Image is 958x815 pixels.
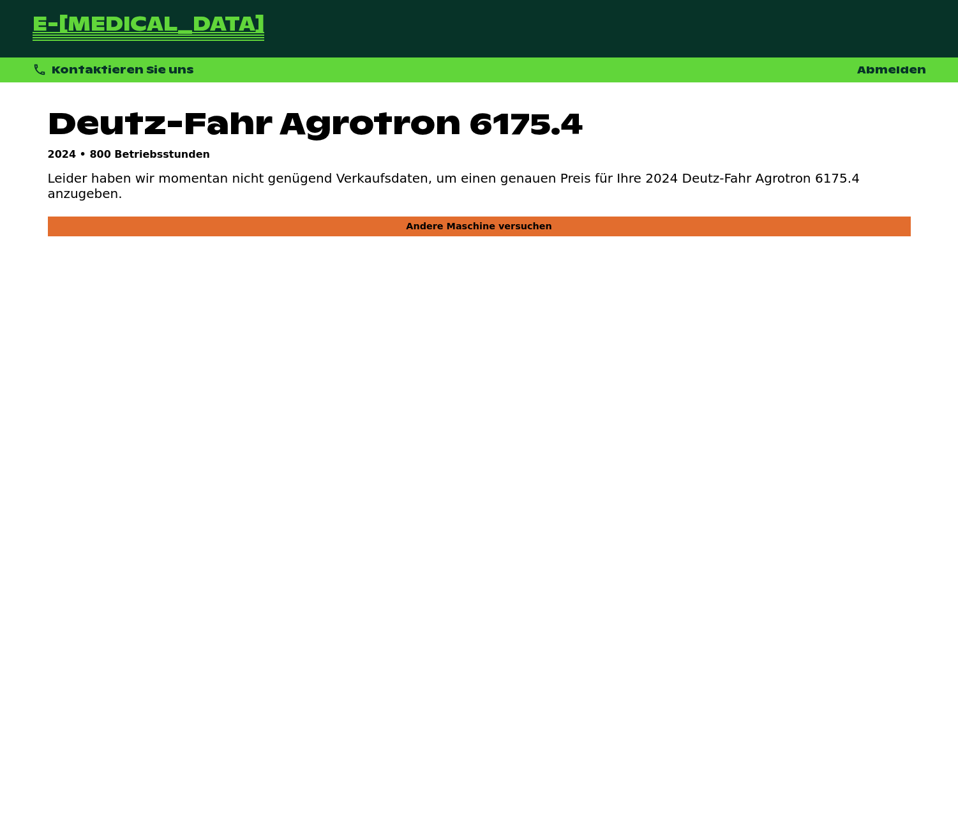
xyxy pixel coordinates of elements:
[48,171,911,201] p: Leider haben wir momentan nicht genügend Verkaufsdaten, um einen genauen Preis für Ihre 2024 Deut...
[857,63,926,77] a: Abmelden
[33,63,195,77] div: Kontaktieren Sie uns
[48,148,911,160] p: 2024 • 800 Betriebsstunden
[33,15,264,42] a: Zurück zur Startseite
[48,103,911,143] h1: Deutz-Fahr Agrotron 6175.4
[52,63,194,77] span: Kontaktieren Sie uns
[48,217,911,236] a: Andere Maschine versuchen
